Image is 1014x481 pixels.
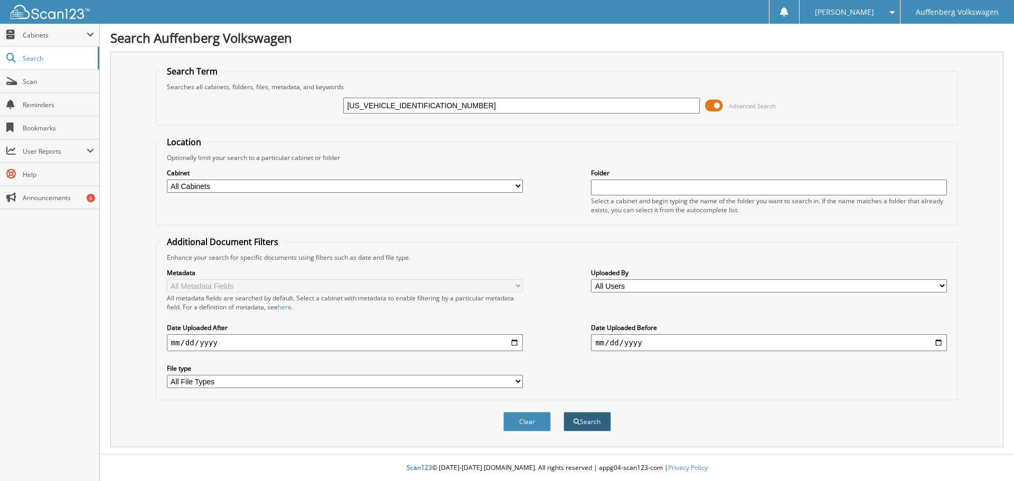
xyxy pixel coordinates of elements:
[23,147,87,156] span: User Reports
[110,29,1003,46] h1: Search Auffenberg Volkswagen
[407,463,432,472] span: Scan123
[916,9,999,15] span: Auffenberg Volkswagen
[564,412,611,431] button: Search
[162,236,284,248] legend: Additional Document Filters
[729,102,776,110] span: Advanced Search
[167,334,523,351] input: start
[162,153,953,162] div: Optionally limit your search to a particular cabinet or folder
[23,100,94,109] span: Reminders
[162,82,953,91] div: Searches all cabinets, folders, files, metadata, and keywords
[815,9,874,15] span: [PERSON_NAME]
[11,5,90,19] img: scan123-logo-white.svg
[278,303,292,312] a: here
[591,268,947,277] label: Uploaded By
[591,323,947,332] label: Date Uploaded Before
[23,31,87,40] span: Cabinets
[100,455,1014,481] div: © [DATE]-[DATE] [DOMAIN_NAME]. All rights reserved | appg04-scan123-com |
[162,136,206,148] legend: Location
[591,334,947,351] input: end
[23,77,94,86] span: Scan
[503,412,551,431] button: Clear
[162,65,223,77] legend: Search Term
[591,168,947,177] label: Folder
[23,124,94,133] span: Bookmarks
[23,170,94,179] span: Help
[87,194,95,202] div: 6
[23,193,94,202] span: Announcements
[167,364,523,373] label: File type
[668,463,708,472] a: Privacy Policy
[961,430,1014,481] iframe: Chat Widget
[162,253,953,262] div: Enhance your search for specific documents using filters such as date and file type.
[167,323,523,332] label: Date Uploaded After
[591,196,947,214] div: Select a cabinet and begin typing the name of the folder you want to search in. If the name match...
[167,168,523,177] label: Cabinet
[167,294,523,312] div: All metadata fields are searched by default. Select a cabinet with metadata to enable filtering b...
[167,268,523,277] label: Metadata
[23,54,92,63] span: Search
